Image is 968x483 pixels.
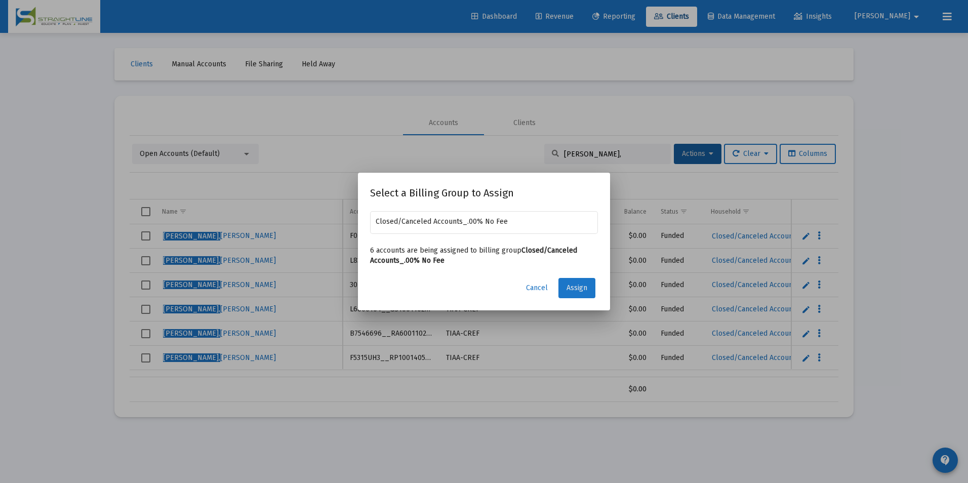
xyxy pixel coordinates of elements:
button: Assign [558,278,595,298]
span: Cancel [526,284,548,292]
input: Select a billing group [376,218,593,226]
span: Assign [567,284,587,292]
p: 6 accounts are being assigned to billing group [370,246,598,266]
b: Closed/Canceled Accounts_.00% No Fee [370,246,577,265]
h2: Select a Billing Group to Assign [370,185,598,201]
button: Cancel [518,278,556,298]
